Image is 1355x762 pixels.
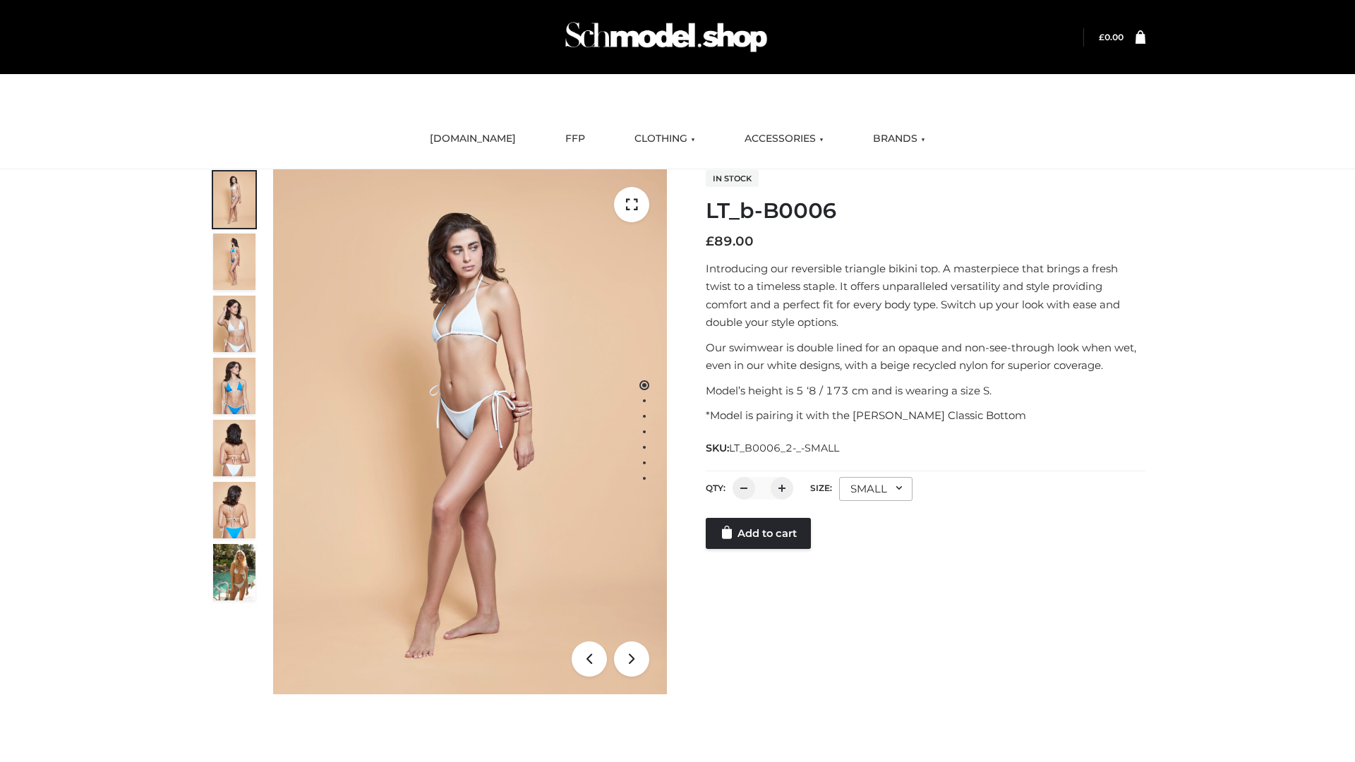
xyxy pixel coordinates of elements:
bdi: 0.00 [1099,32,1124,42]
img: ArielClassicBikiniTop_CloudNine_AzureSky_OW114ECO_1 [273,169,667,694]
bdi: 89.00 [706,234,754,249]
p: Our swimwear is double lined for an opaque and non-see-through look when wet, even in our white d... [706,339,1145,375]
img: ArielClassicBikiniTop_CloudNine_AzureSky_OW114ECO_4-scaled.jpg [213,358,255,414]
img: ArielClassicBikiniTop_CloudNine_AzureSky_OW114ECO_1-scaled.jpg [213,171,255,228]
p: *Model is pairing it with the [PERSON_NAME] Classic Bottom [706,406,1145,425]
img: ArielClassicBikiniTop_CloudNine_AzureSky_OW114ECO_8-scaled.jpg [213,482,255,538]
a: Add to cart [706,518,811,549]
a: CLOTHING [624,123,706,155]
span: LT_B0006_2-_-SMALL [729,442,839,454]
div: SMALL [839,477,913,501]
span: £ [706,234,714,249]
img: ArielClassicBikiniTop_CloudNine_AzureSky_OW114ECO_2-scaled.jpg [213,234,255,290]
a: £0.00 [1099,32,1124,42]
img: Arieltop_CloudNine_AzureSky2.jpg [213,544,255,600]
p: Model’s height is 5 ‘8 / 173 cm and is wearing a size S. [706,382,1145,400]
a: ACCESSORIES [734,123,834,155]
img: ArielClassicBikiniTop_CloudNine_AzureSky_OW114ECO_3-scaled.jpg [213,296,255,352]
a: BRANDS [862,123,936,155]
span: £ [1099,32,1104,42]
img: ArielClassicBikiniTop_CloudNine_AzureSky_OW114ECO_7-scaled.jpg [213,420,255,476]
a: [DOMAIN_NAME] [419,123,526,155]
img: Schmodel Admin 964 [560,9,772,65]
span: SKU: [706,440,841,456]
a: FFP [555,123,596,155]
p: Introducing our reversible triangle bikini top. A masterpiece that brings a fresh twist to a time... [706,260,1145,332]
label: QTY: [706,483,725,493]
span: In stock [706,170,759,187]
h1: LT_b-B0006 [706,198,1145,224]
label: Size: [810,483,832,493]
